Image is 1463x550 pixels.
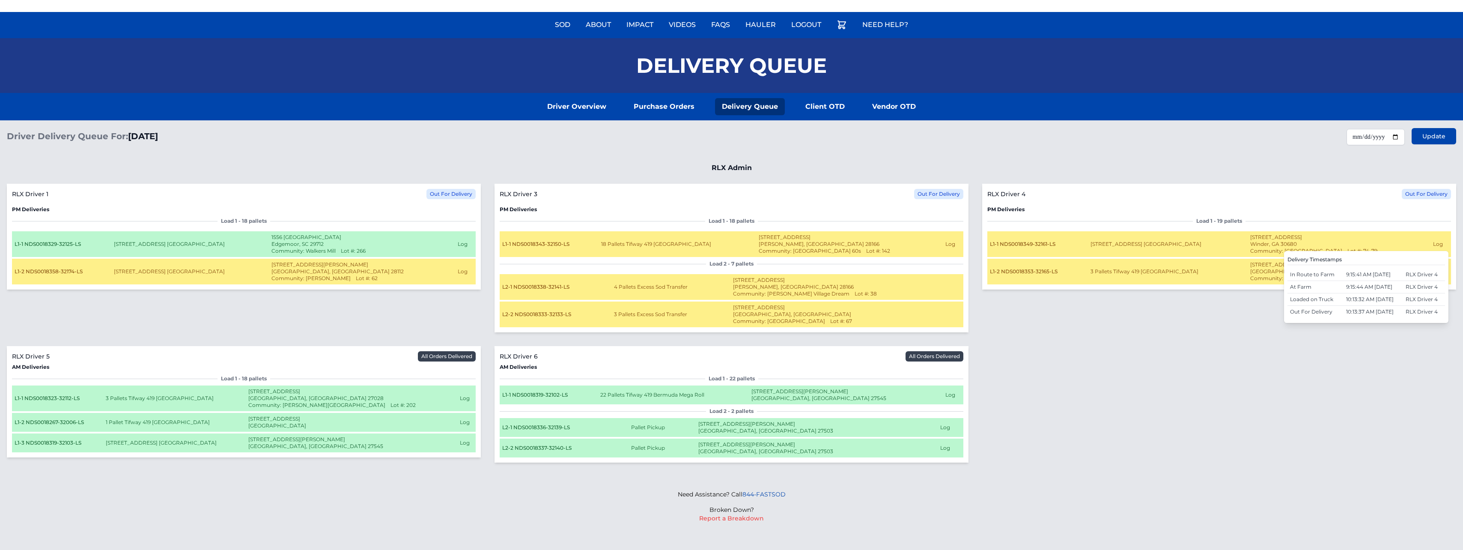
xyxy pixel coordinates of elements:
span: Community: [GEOGRAPHIC_DATA] 60s [759,248,861,254]
a: Driver Overview [540,98,613,115]
span: Load 1 - 18 pallets [705,218,758,224]
td: RLX Driver 4 [1403,281,1445,293]
a: Sod [550,15,575,35]
span: Pallet Pickup [631,424,665,430]
h1: [DATE] [7,130,158,142]
span: Load 1 - 22 pallets [705,375,758,382]
span: 3 Pallets Excess Sod Transfer [614,311,687,317]
span: L1-1 NDS0018319-32102-LS [502,392,568,398]
h1: RLX Admin [7,163,1456,173]
span: [STREET_ADDRESS] [GEOGRAPHIC_DATA], [GEOGRAPHIC_DATA] 27028 [248,388,384,401]
span: Community: [GEOGRAPHIC_DATA] [1250,248,1342,254]
span: [STREET_ADDRESS][PERSON_NAME] [GEOGRAPHIC_DATA], [GEOGRAPHIC_DATA] 27503 [698,421,833,434]
a: FAQs [706,15,735,35]
span: 1556 [GEOGRAPHIC_DATA] Edgemoor, SC 29712 [271,234,341,247]
span: [STREET_ADDRESS] [GEOGRAPHIC_DATA] [114,268,225,275]
td: In Route to Farm [1287,269,1344,281]
h1: Delivery Queue [636,55,827,76]
span: Lot #: 74-79 [1347,248,1377,254]
a: Hauler [740,15,781,35]
span: [STREET_ADDRESS] [GEOGRAPHIC_DATA] [1091,241,1201,247]
a: Logout [786,15,826,35]
span: Lot #: 38 [855,290,877,297]
span: [STREET_ADDRESS] [GEOGRAPHIC_DATA], [GEOGRAPHIC_DATA] [733,304,851,317]
span: Pallet Pickup [631,445,665,451]
span: Lot #: 62 [356,275,378,282]
td: 10:13:37 AM [DATE] [1344,306,1403,318]
td: RLX Driver 4 [1403,306,1445,318]
a: Client OTD [799,98,852,115]
button: Report a Breakdown [699,514,764,523]
span: All Orders Delivered [418,351,476,362]
span: 18 Pallets Tifway 419 [GEOGRAPHIC_DATA] [601,241,711,247]
button: Log [945,392,955,398]
td: At Farm [1287,281,1344,293]
span: Lot #: 67 [830,318,852,325]
span: RLX Driver 4 [987,190,1025,198]
span: Load 1 - 18 pallets [218,375,270,382]
p: Need Assistance? Call [678,490,786,499]
a: About [581,15,616,35]
span: Update [1422,132,1445,140]
span: PM Deliveries [12,206,49,213]
span: Community: [PERSON_NAME] [271,275,351,282]
span: PM Deliveries [500,206,537,213]
td: 9:15:44 AM [DATE] [1344,281,1403,293]
span: L2-2 NDS0018333-32133-LS [502,311,571,317]
span: Driver Delivery Queue For: [7,131,128,141]
span: L1-1 NDS0018329-32125-LS [15,241,81,247]
span: [STREET_ADDRESS] [GEOGRAPHIC_DATA] [1250,261,1308,275]
span: L1-1 NDS0018343-32150-LS [502,241,569,247]
td: RLX Driver 4 [1403,293,1445,306]
span: RLX Driver 5 [12,352,50,361]
span: L1-2 NDS0018267-32006-LS [15,419,84,425]
span: [STREET_ADDRESS] [GEOGRAPHIC_DATA] [114,241,225,247]
span: Community: [GEOGRAPHIC_DATA] [733,318,825,325]
span: [STREET_ADDRESS][PERSON_NAME] [GEOGRAPHIC_DATA], [GEOGRAPHIC_DATA] 28112 [271,261,404,275]
span: L1-2 NDS0018358-32174-LS [15,268,83,275]
span: Out For Delivery [1402,189,1451,199]
span: [STREET_ADDRESS][PERSON_NAME] [GEOGRAPHIC_DATA], [GEOGRAPHIC_DATA] 27503 [698,441,833,454]
span: [STREET_ADDRESS] [GEOGRAPHIC_DATA] [248,415,306,429]
button: Log [458,268,468,275]
span: [STREET_ADDRESS] [GEOGRAPHIC_DATA] [106,439,217,446]
a: 844-FASTSOD [742,490,786,498]
span: Load 2 - 2 pallets [706,408,757,415]
span: [STREET_ADDRESS][PERSON_NAME] [GEOGRAPHIC_DATA], [GEOGRAPHIC_DATA] 27545 [751,388,886,401]
span: Load 1 - 18 pallets [218,218,270,224]
span: 22 Pallets Tifway 419 Bermuda Mega Roll [600,392,704,398]
span: Community: [PERSON_NAME] [1250,275,1329,282]
button: Log [460,419,470,426]
span: Community: [PERSON_NAME][GEOGRAPHIC_DATA] [248,402,385,409]
span: Load 1 - 19 pallets [1193,218,1245,224]
span: AM Deliveries [12,364,49,370]
span: 3 Pallets Tifway 419 [GEOGRAPHIC_DATA] [106,395,214,401]
span: L1-1 NDS0018323-32112-LS [15,395,80,401]
span: 4 Pallets Excess Sod Transfer [614,284,688,290]
span: Out For Delivery [426,189,476,199]
span: PM Deliveries [987,206,1025,213]
button: Log [460,439,470,446]
p: Broken Down? [678,505,786,514]
td: 9:15:41 AM [DATE] [1344,269,1403,281]
button: Log [945,241,955,248]
span: L1-1 NDS0018349-32161-LS [990,241,1055,247]
span: Lot #: 266 [341,248,366,254]
a: Delivery Queue [715,98,785,115]
a: Impact [621,15,658,35]
span: 3 Pallets Tifway 419 [GEOGRAPHIC_DATA] [1091,268,1198,275]
span: Load 2 - 7 pallets [706,260,757,267]
span: RLX Driver 3 [500,190,537,198]
span: All Orders Delivered [906,351,963,362]
button: Update [1412,128,1456,144]
a: Videos [664,15,701,35]
span: [STREET_ADDRESS][PERSON_NAME] [GEOGRAPHIC_DATA], [GEOGRAPHIC_DATA] 27545 [248,436,383,449]
button: Log [460,395,470,402]
a: Need Help? [857,15,913,35]
span: RLX Driver 1 [12,190,48,198]
span: RLX Driver 6 [500,352,538,361]
button: Log [1433,241,1443,248]
a: Purchase Orders [627,98,701,115]
span: [STREET_ADDRESS] [PERSON_NAME], [GEOGRAPHIC_DATA] 28166 [759,234,879,247]
td: 10:13:32 AM [DATE] [1344,293,1403,306]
